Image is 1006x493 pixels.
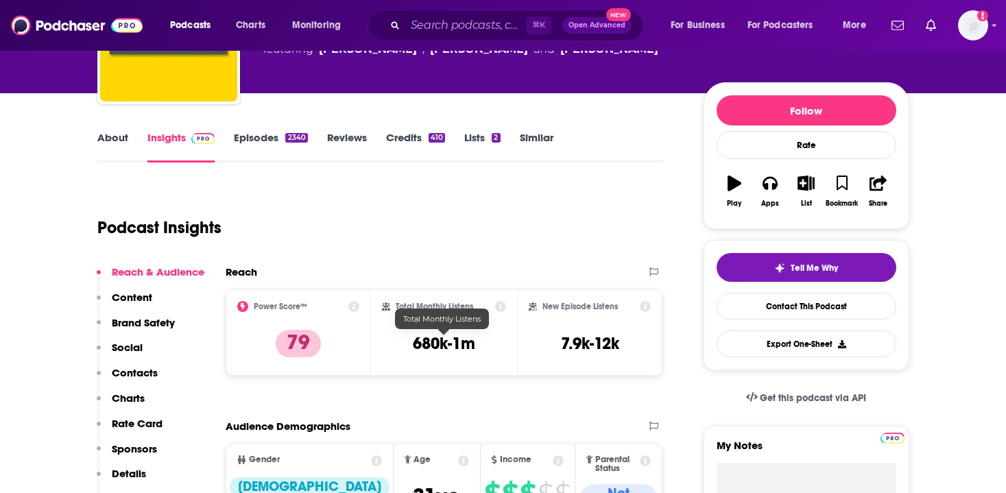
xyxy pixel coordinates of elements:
[717,439,896,463] label: My Notes
[112,341,143,354] p: Social
[464,131,500,163] a: Lists2
[386,131,445,163] a: Credits410
[661,14,742,36] button: open menu
[413,333,475,354] h3: 680k-1m
[492,133,500,143] div: 2
[147,131,215,163] a: InsightsPodchaser Pro
[788,167,824,216] button: List
[717,253,896,282] button: tell me why sparkleTell Me Why
[191,133,215,144] img: Podchaser Pro
[97,316,175,341] button: Brand Safety
[160,14,228,36] button: open menu
[97,442,157,468] button: Sponsors
[112,442,157,455] p: Sponsors
[112,417,163,430] p: Rate Card
[381,10,656,41] div: Search podcasts, credits, & more...
[97,265,204,291] button: Reach & Audience
[886,14,909,37] a: Show notifications dropdown
[869,200,887,208] div: Share
[595,455,638,473] span: Parental Status
[283,14,359,36] button: open menu
[97,417,163,442] button: Rate Card
[405,14,526,36] input: Search podcasts, credits, & more...
[97,341,143,366] button: Social
[958,10,988,40] span: Logged in as sashagoldin
[860,167,896,216] button: Share
[801,200,812,208] div: List
[977,10,988,21] svg: Add a profile image
[285,133,307,143] div: 2340
[254,302,307,311] h2: Power Score™
[562,17,632,34] button: Open AdvancedNew
[747,16,813,35] span: For Podcasters
[226,420,350,433] h2: Audience Demographics
[568,22,625,29] span: Open Advanced
[920,14,942,37] a: Show notifications dropdown
[226,265,257,278] h2: Reach
[11,12,143,38] img: Podchaser - Follow, Share and Rate Podcasts
[97,217,221,238] h1: Podcast Insights
[327,131,367,163] a: Reviews
[112,316,175,329] p: Brand Safety
[717,131,896,159] div: Rate
[717,330,896,357] button: Export One-Sheet
[542,302,618,311] h2: New Episode Listens
[826,200,858,208] div: Bookmark
[112,265,204,278] p: Reach & Audience
[276,330,321,357] p: 79
[739,14,833,36] button: open menu
[606,8,631,21] span: New
[760,392,866,404] span: Get this podcast via API
[774,263,785,274] img: tell me why sparkle
[414,455,431,464] span: Age
[958,10,988,40] button: Show profile menu
[112,392,145,405] p: Charts
[249,455,280,464] span: Gender
[227,14,274,36] a: Charts
[717,95,896,125] button: Follow
[236,16,265,35] span: Charts
[824,167,860,216] button: Bookmark
[561,333,619,354] h3: 7.9k-12k
[97,467,146,492] button: Details
[717,293,896,320] a: Contact This Podcast
[881,433,905,444] img: Podchaser Pro
[520,131,553,163] a: Similar
[112,291,152,304] p: Content
[717,167,752,216] button: Play
[526,16,551,34] span: ⌘ K
[791,263,838,274] span: Tell Me Why
[396,302,473,311] h2: Total Monthly Listens
[500,455,531,464] span: Income
[735,381,878,415] a: Get this podcast via API
[403,314,481,324] span: Total Monthly Listens
[958,10,988,40] img: User Profile
[97,131,128,163] a: About
[234,131,307,163] a: Episodes2340
[671,16,725,35] span: For Business
[752,167,788,216] button: Apps
[833,14,883,36] button: open menu
[97,366,158,392] button: Contacts
[112,467,146,480] p: Details
[429,133,445,143] div: 410
[881,431,905,444] a: Pro website
[727,200,741,208] div: Play
[97,291,152,316] button: Content
[292,16,341,35] span: Monitoring
[170,16,211,35] span: Podcasts
[97,392,145,417] button: Charts
[112,366,158,379] p: Contacts
[843,16,866,35] span: More
[761,200,779,208] div: Apps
